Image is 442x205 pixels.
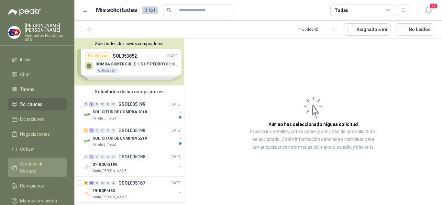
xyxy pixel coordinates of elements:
span: Licitaciones [20,116,44,123]
div: 2 [89,154,94,159]
img: Company Logo [83,163,91,171]
span: Inicio [20,56,30,63]
p: Panela El Trébol [93,116,116,121]
span: search [167,8,171,12]
button: Asignado a mi [344,23,391,36]
img: Company Logo [83,137,91,145]
p: Santa [PERSON_NAME] [93,195,127,200]
p: GSOL005188 [118,154,145,159]
div: 0 [111,102,116,107]
img: Company Logo [83,111,91,119]
p: SOLICITUD DE COMPRA 2219 [93,135,147,142]
div: 0 [105,128,110,133]
img: Company Logo [8,26,20,39]
span: Tareas [20,86,34,93]
h1: Mis solicitudes [96,6,137,15]
p: GSOL005199 [118,102,145,107]
span: Solicitudes [20,101,42,108]
div: 1 [83,128,88,133]
button: Solicitudes de nuevos compradores [77,41,182,46]
img: Logo peakr [8,8,41,16]
a: Licitaciones [8,113,67,125]
span: Cotizar [20,145,35,153]
span: Órdenes de Compra [20,160,61,175]
a: Solicitudes [8,98,67,110]
div: Solicitudes de tus compradores [74,85,184,98]
span: Chat [20,71,30,78]
div: 0 [94,154,99,159]
div: 8 [83,181,88,185]
div: 0 [100,128,105,133]
p: [PERSON_NAME] [PERSON_NAME] [25,23,67,32]
a: Inicio [8,53,67,66]
div: 0 [83,154,88,159]
div: 0 [111,154,116,159]
div: 1 - 50 de 842 [299,24,339,35]
div: 0 [111,181,116,185]
div: 26 [89,181,94,185]
div: 10 [89,128,94,133]
span: 3161 [142,6,158,14]
p: GSOL005198 [118,128,145,133]
p: [DATE] [171,180,182,186]
div: 0 [94,128,99,133]
div: 0 [100,154,105,159]
div: 0 [100,181,105,185]
div: 0 [105,154,110,159]
span: Negociaciones [20,131,50,138]
p: SOLICITUD DE COMPRA 2018 [93,109,147,115]
h3: Aún no has seleccionado niguna solicitud [269,121,358,128]
span: Manuales y ayuda [20,197,57,204]
p: GSOL005187 [118,181,145,185]
div: 0 [83,102,88,107]
a: 1 10 0 0 0 0 GSOL005198[DATE] Company LogoSOLICITUD DE COMPRA 2219Panela El Trébol [83,127,183,147]
a: Cotizar [8,143,67,155]
p: [DATE] [171,128,182,134]
div: 0 [105,181,110,185]
a: 0 1 0 0 0 0 GSOL005199[DATE] Company LogoSOLICITUD DE COMPRA 2018Panela El Trébol [83,100,183,121]
p: Elementos Eléctricos SAS [25,34,67,41]
img: Company Logo [83,189,91,197]
a: Órdenes de Compra [8,158,67,177]
div: 0 [100,102,105,107]
a: 8 26 0 0 0 0 GSOL005187[DATE] Company Logo19-RQP-433Santa [PERSON_NAME] [83,179,183,200]
p: Panela El Trébol [93,142,116,147]
div: 1 [89,102,94,107]
span: 27 [429,3,438,9]
a: Negociaciones [8,128,67,140]
div: 0 [111,128,116,133]
p: [DATE] [171,101,182,108]
p: 19-RQP-433 [93,188,115,194]
div: Todas [335,7,348,14]
p: Explora los detalles, cotizaciones y actividad de una solicitud al seleccionarla. Obtén informaci... [249,128,377,151]
p: 01-RQU-2195 [93,162,117,168]
div: 0 [105,102,110,107]
a: Remisiones [8,180,67,192]
a: Chat [8,68,67,81]
a: 0 2 0 0 0 0 GSOL005188[DATE] Company Logo01-RQU-2195Santa [PERSON_NAME] [83,153,183,174]
button: No Leídos [396,23,434,36]
div: 0 [94,181,99,185]
p: [DATE] [171,154,182,160]
span: Remisiones [20,182,44,189]
button: 27 [423,5,434,16]
p: Santa [PERSON_NAME] [93,168,127,174]
a: Tareas [8,83,67,96]
div: 0 [94,102,99,107]
div: Solicitudes de nuevos compradoresPor cotizarSOL053852[DATE] BOMBA SUMERGIBLE 1.5 HP PEDROYO110 VO... [74,39,184,85]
